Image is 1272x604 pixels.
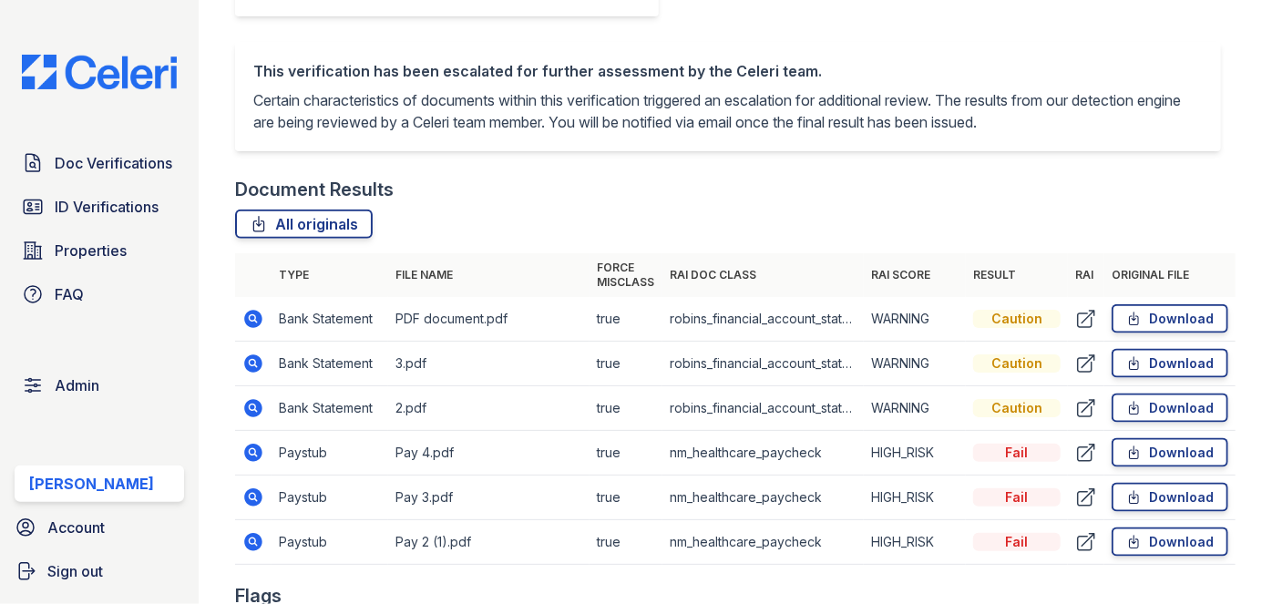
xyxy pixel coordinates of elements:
div: Fail [973,444,1061,462]
th: RAI Doc Class [662,253,864,297]
td: Pay 4.pdf [388,431,590,476]
td: WARNING [864,342,966,386]
td: Bank Statement [272,297,388,342]
div: This verification has been escalated for further assessment by the Celeri team. [253,60,1203,82]
div: Fail [973,488,1061,507]
a: Admin [15,367,184,404]
a: Download [1112,527,1228,557]
a: ID Verifications [15,189,184,225]
a: Download [1112,483,1228,512]
td: true [590,386,662,431]
td: robins_financial_account_statement [662,386,864,431]
p: Certain characteristics of documents within this verification triggered an escalation for additio... [253,89,1203,133]
td: robins_financial_account_statement [662,297,864,342]
td: nm_healthcare_paycheck [662,520,864,565]
td: PDF document.pdf [388,297,590,342]
td: Pay 2 (1).pdf [388,520,590,565]
td: HIGH_RISK [864,520,966,565]
span: Properties [55,240,127,261]
div: Fail [973,533,1061,551]
div: [PERSON_NAME] [29,473,154,495]
td: true [590,297,662,342]
td: robins_financial_account_statement [662,342,864,386]
a: Download [1112,438,1228,467]
th: Result [966,253,1068,297]
th: Force misclass [590,253,662,297]
td: Bank Statement [272,386,388,431]
a: All originals [235,210,373,239]
a: Download [1112,304,1228,333]
td: Paystub [272,431,388,476]
td: true [590,476,662,520]
span: Doc Verifications [55,152,172,174]
span: Admin [55,374,99,396]
span: Account [47,517,105,538]
td: Bank Statement [272,342,388,386]
img: CE_Logo_Blue-a8612792a0a2168367f1c8372b55b34899dd931a85d93a1a3d3e32e68fde9ad4.png [7,55,191,89]
td: HIGH_RISK [864,431,966,476]
div: Caution [973,310,1061,328]
th: Type [272,253,388,297]
th: File name [388,253,590,297]
td: WARNING [864,386,966,431]
a: Properties [15,232,184,269]
td: Pay 3.pdf [388,476,590,520]
td: 2.pdf [388,386,590,431]
td: true [590,520,662,565]
span: Sign out [47,560,103,582]
td: 3.pdf [388,342,590,386]
th: RAI [1068,253,1104,297]
div: Caution [973,399,1061,417]
th: RAI Score [864,253,966,297]
td: nm_healthcare_paycheck [662,431,864,476]
td: nm_healthcare_paycheck [662,476,864,520]
td: WARNING [864,297,966,342]
a: Doc Verifications [15,145,184,181]
a: Download [1112,349,1228,378]
div: Document Results [235,177,394,202]
td: Paystub [272,520,388,565]
a: Sign out [7,553,191,589]
a: Account [7,509,191,546]
td: true [590,342,662,386]
th: Original file [1104,253,1236,297]
td: true [590,431,662,476]
span: ID Verifications [55,196,159,218]
a: FAQ [15,276,184,312]
td: Paystub [272,476,388,520]
div: Caution [973,354,1061,373]
a: Download [1112,394,1228,423]
td: HIGH_RISK [864,476,966,520]
span: FAQ [55,283,84,305]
